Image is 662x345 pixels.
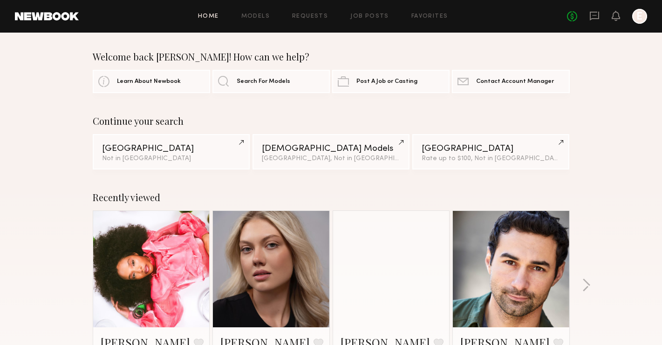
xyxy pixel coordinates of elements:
div: Recently viewed [93,192,570,203]
span: Post A Job or Casting [356,79,417,85]
div: [GEOGRAPHIC_DATA] [102,144,240,153]
a: Learn About Newbook [93,70,210,93]
a: Models [241,14,270,20]
span: Search For Models [237,79,290,85]
div: Rate up to $100, Not in [GEOGRAPHIC_DATA] [422,156,560,162]
span: Contact Account Manager [476,79,554,85]
a: [GEOGRAPHIC_DATA]Not in [GEOGRAPHIC_DATA] [93,134,250,169]
a: [GEOGRAPHIC_DATA]Rate up to $100, Not in [GEOGRAPHIC_DATA] [412,134,569,169]
a: [DEMOGRAPHIC_DATA] Models[GEOGRAPHIC_DATA], Not in [GEOGRAPHIC_DATA] [253,134,409,169]
a: Post A Job or Casting [332,70,450,93]
a: Requests [292,14,328,20]
a: E [632,9,647,24]
div: [GEOGRAPHIC_DATA], Not in [GEOGRAPHIC_DATA] [262,156,400,162]
a: Search For Models [212,70,330,93]
div: Not in [GEOGRAPHIC_DATA] [102,156,240,162]
a: Job Posts [350,14,389,20]
a: Home [198,14,219,20]
span: Learn About Newbook [117,79,181,85]
a: Favorites [411,14,448,20]
div: [DEMOGRAPHIC_DATA] Models [262,144,400,153]
div: Continue your search [93,115,570,127]
a: Contact Account Manager [452,70,569,93]
div: Welcome back [PERSON_NAME]! How can we help? [93,51,570,62]
div: [GEOGRAPHIC_DATA] [422,144,560,153]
